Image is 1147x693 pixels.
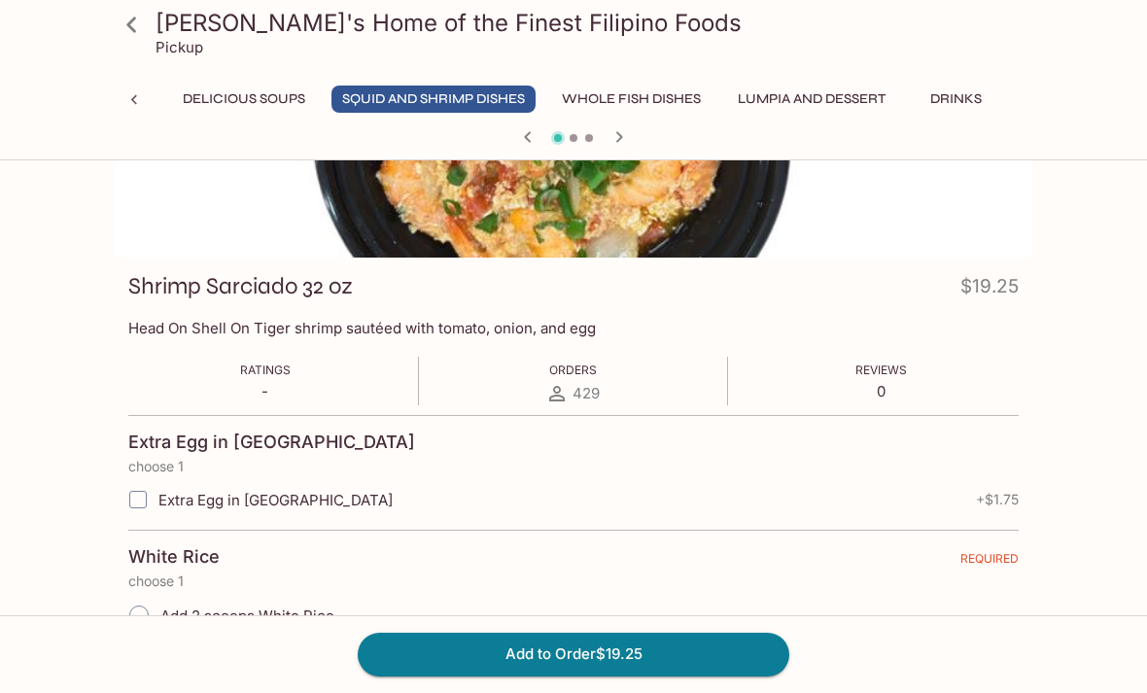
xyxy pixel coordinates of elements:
button: Squid and Shrimp Dishes [331,86,536,113]
span: Orders [549,363,597,377]
button: Lumpia and Dessert [727,86,896,113]
p: - [240,382,291,400]
span: Reviews [855,363,907,377]
h4: Extra Egg in [GEOGRAPHIC_DATA] [128,432,415,453]
p: Pickup [156,38,203,56]
span: REQUIRED [960,551,1019,573]
span: Add 2 scoops White Rice [160,606,334,625]
button: Drinks [912,86,999,113]
button: Add to Order$19.25 [358,633,789,676]
h4: $19.25 [960,271,1019,309]
p: 0 [855,382,907,400]
button: Delicious Soups [172,86,316,113]
span: Ratings [240,363,291,377]
h3: [PERSON_NAME]'s Home of the Finest Filipino Foods [156,8,1025,38]
h4: White Rice [128,546,220,568]
h3: Shrimp Sarciado 32 oz [128,271,353,301]
p: Head On Shell On Tiger shrimp sautéed with tomato, onion, and egg [128,319,1019,337]
button: Whole Fish Dishes [551,86,712,113]
span: + $1.75 [976,492,1019,507]
p: choose 1 [128,459,1019,474]
span: 429 [573,384,600,402]
span: Extra Egg in [GEOGRAPHIC_DATA] [158,491,393,509]
p: choose 1 [128,573,1019,589]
